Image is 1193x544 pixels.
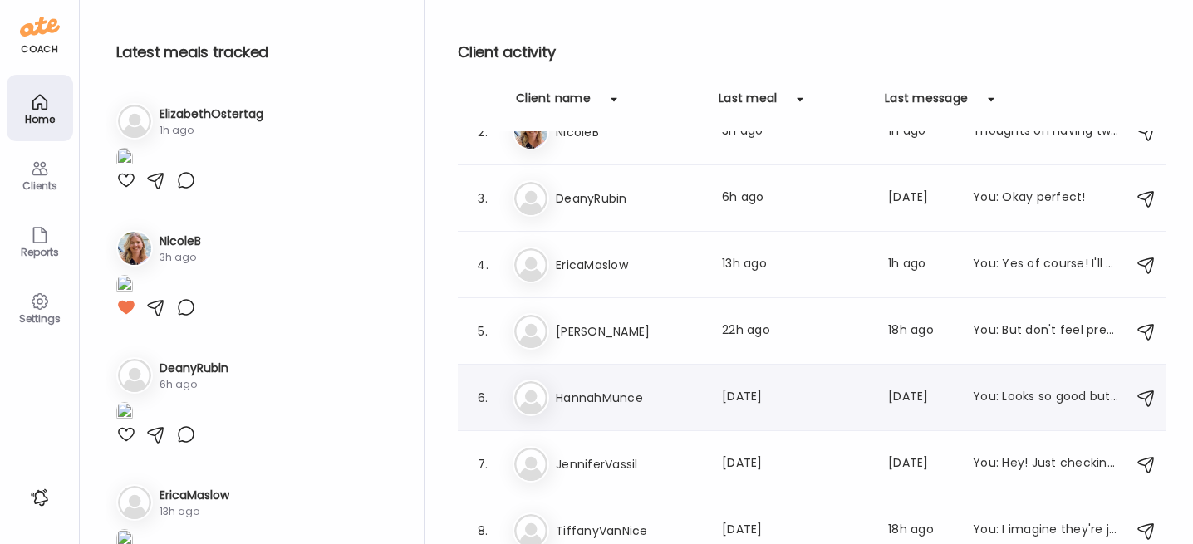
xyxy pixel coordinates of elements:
[556,454,702,474] h3: JenniferVassil
[722,454,868,474] div: [DATE]
[10,114,70,125] div: Home
[973,122,1119,142] div: Thoughts on having two of my iced coffees [DATE]? 🤣 feel like I need it
[458,40,1166,65] h2: Client activity
[973,255,1119,275] div: You: Yes of course! I'll cancel that call and send you my Calendly to pick a new time
[160,105,263,123] h3: ElizabethOstertag
[473,454,493,474] div: 7.
[516,90,591,116] div: Client name
[514,381,547,414] img: bg-avatar-default.svg
[473,122,493,142] div: 2.
[722,521,868,541] div: [DATE]
[118,486,151,519] img: bg-avatar-default.svg
[160,504,229,519] div: 13h ago
[973,454,1119,474] div: You: Hey! Just checking in, how are things going??
[473,321,493,341] div: 5.
[722,321,868,341] div: 22h ago
[116,148,133,170] img: images%2Fdbjthrfo9Dc3sGIpJW43CSl6rrT2%2FE7rQJOLSzKS0ipa3kiFD%2FDx2WlTm9PDIquq7xAUiI_1080
[888,454,953,474] div: [DATE]
[888,321,953,341] div: 18h ago
[556,321,702,341] h3: [PERSON_NAME]
[973,521,1119,541] div: You: I imagine they're just slow to start, then things get going!
[556,189,702,208] h3: DeanyRubin
[118,105,151,138] img: bg-avatar-default.svg
[160,360,228,377] h3: DeanyRubin
[556,388,702,408] h3: HannahMunce
[116,402,133,424] img: images%2FT4hpSHujikNuuNlp83B0WiiAjC52%2F1dcnQxygAIVzKiU5UXN2%2FBLRFwyXx58fbgp8dvtzm_1080
[888,521,953,541] div: 18h ago
[21,42,58,56] div: coach
[514,182,547,215] img: bg-avatar-default.svg
[160,233,201,250] h3: NicoleB
[473,255,493,275] div: 4.
[473,388,493,408] div: 6.
[556,255,702,275] h3: EricaMaslow
[514,448,547,481] img: bg-avatar-default.svg
[20,13,60,40] img: ate
[473,521,493,541] div: 8.
[514,248,547,282] img: bg-avatar-default.svg
[10,247,70,257] div: Reports
[556,122,702,142] h3: NicoleB
[888,122,953,142] div: 1h ago
[514,115,547,149] img: avatars%2FkkLrUY8seuY0oYXoW3rrIxSZDCE3
[973,189,1119,208] div: You: Okay perfect!
[888,189,953,208] div: [DATE]
[160,377,228,392] div: 6h ago
[514,315,547,348] img: bg-avatar-default.svg
[888,255,953,275] div: 1h ago
[116,40,397,65] h2: Latest meals tracked
[160,123,263,138] div: 1h ago
[10,313,70,324] div: Settings
[160,250,201,265] div: 3h ago
[973,321,1119,341] div: You: But don't feel pressure! I'm sure I'll talk to you before then but good luck!! I hope you ha...
[10,180,70,191] div: Clients
[885,90,968,116] div: Last message
[118,232,151,265] img: avatars%2FkkLrUY8seuY0oYXoW3rrIxSZDCE3
[118,359,151,392] img: bg-avatar-default.svg
[473,189,493,208] div: 3.
[116,275,133,297] img: images%2FkkLrUY8seuY0oYXoW3rrIxSZDCE3%2FJGhXzk0i9e2Wv8Ex30CC%2FDEEC5oxSmd5KlxYpYtjw_1080
[556,521,702,541] h3: TiffanyVanNice
[722,388,868,408] div: [DATE]
[888,388,953,408] div: [DATE]
[722,255,868,275] div: 13h ago
[719,90,777,116] div: Last meal
[160,487,229,504] h3: EricaMaslow
[973,388,1119,408] div: You: Looks so good but is this enough food for you?? I'd have more of everything!
[722,122,868,142] div: 3h ago
[722,189,868,208] div: 6h ago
